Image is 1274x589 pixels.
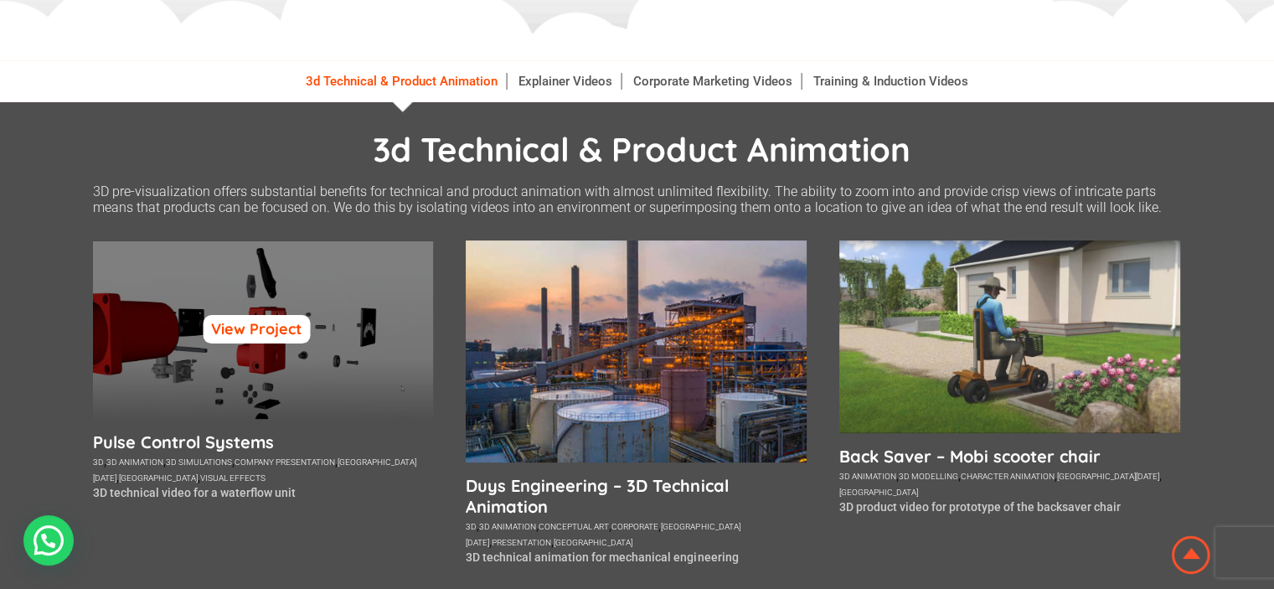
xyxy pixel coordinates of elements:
a: Training & Induction Videos [805,73,977,90]
a: [GEOGRAPHIC_DATA][DATE] [1057,472,1159,481]
img: Animation Studio South Africa [1168,533,1214,577]
a: [GEOGRAPHIC_DATA][DATE] [93,457,416,483]
a: 3d modelling [899,472,958,481]
a: [GEOGRAPHIC_DATA] [119,473,198,483]
a: 3d animation [106,457,163,467]
a: presentation [492,538,551,547]
a: Pulse Control Systems [93,431,434,452]
a: 3d [466,522,477,531]
a: corporate [611,522,658,531]
p: 3D technical animation for mechanical engineering [466,550,807,564]
a: character animation [961,472,1055,481]
a: 3d Technical & Product Animation [297,73,507,90]
a: 3d simulations [166,457,232,467]
p: 3D product video for prototype of the backsaver chair [839,500,1180,514]
a: 3d animation [839,472,896,481]
a: [GEOGRAPHIC_DATA] [839,488,918,497]
a: [GEOGRAPHIC_DATA] [554,538,632,547]
a: visual effects [200,473,266,483]
h1: 3d Technical & Product Animation [101,128,1182,170]
a: Corporate Marketing Videos [625,73,802,90]
div: , , , , , , [93,452,434,484]
a: Explainer Videos [510,73,622,90]
div: , , , , [839,467,1180,499]
a: 3d animation [479,522,536,531]
a: Back Saver – Mobi scooter chair [839,446,1180,467]
p: 3D technical video for a waterflow unit [93,486,434,499]
a: company presentation [235,457,335,467]
a: conceptual art [539,522,609,531]
a: 3d [93,457,104,467]
div: , , , , , , [466,517,807,549]
p: 3D pre-visualization offers substantial benefits for technical and product animation with almost ... [93,183,1182,215]
a: Duys Engineering – 3D Technical Animation [466,475,807,517]
a: View Project [203,315,310,344]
